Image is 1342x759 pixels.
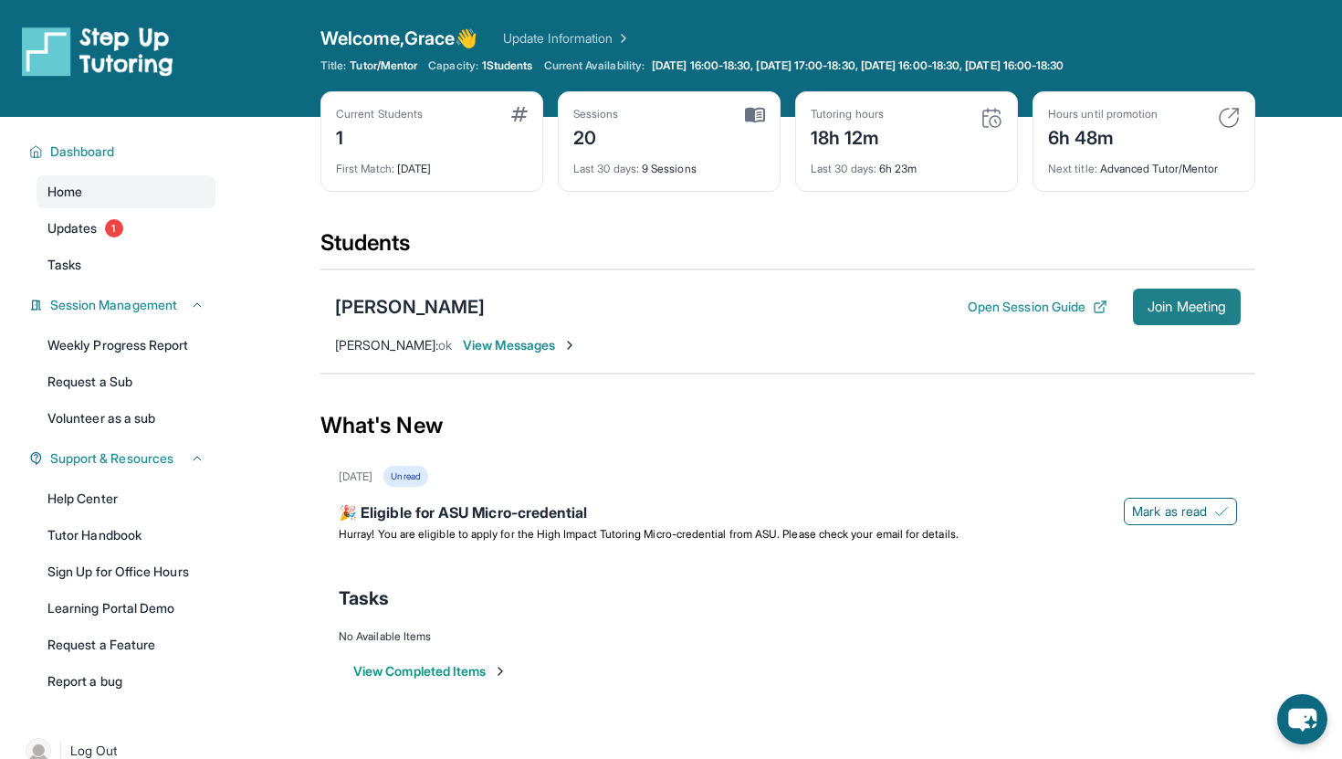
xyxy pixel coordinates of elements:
a: Request a Feature [37,628,215,661]
span: Join Meeting [1148,301,1226,312]
a: Report a bug [37,665,215,698]
div: [DATE] [339,469,372,484]
a: Request a Sub [37,365,215,398]
button: Dashboard [43,142,204,161]
span: ok [438,337,452,353]
span: Home [47,183,82,201]
button: Open Session Guide [968,298,1107,316]
div: 1 [336,121,423,151]
span: [DATE] 16:00-18:30, [DATE] 17:00-18:30, [DATE] 16:00-18:30, [DATE] 16:00-18:30 [652,58,1064,73]
span: Current Availability: [544,58,645,73]
span: Welcome, Grace 👋 [320,26,477,51]
div: [DATE] [336,151,528,176]
a: Sign Up for Office Hours [37,555,215,588]
img: card [511,107,528,121]
div: [PERSON_NAME] [335,294,485,320]
button: chat-button [1277,694,1327,744]
div: What's New [320,385,1255,466]
span: 1 Students [482,58,533,73]
a: Weekly Progress Report [37,329,215,362]
div: 🎉 Eligible for ASU Micro-credential [339,501,1237,527]
span: 1 [105,219,123,237]
span: Hurray! You are eligible to apply for the High Impact Tutoring Micro-credential from ASU. Please ... [339,527,959,541]
div: Tutoring hours [811,107,884,121]
span: Tutor/Mentor [350,58,417,73]
button: Support & Resources [43,449,204,468]
span: Dashboard [50,142,115,161]
img: card [1218,107,1240,129]
button: Mark as read [1124,498,1237,525]
a: Home [37,175,215,208]
div: Advanced Tutor/Mentor [1048,151,1240,176]
a: Updates1 [37,212,215,245]
a: Learning Portal Demo [37,592,215,625]
button: Session Management [43,296,204,314]
div: Sessions [573,107,619,121]
a: Update Information [503,29,631,47]
span: Support & Resources [50,449,173,468]
div: 9 Sessions [573,151,765,176]
div: Hours until promotion [1048,107,1158,121]
span: [PERSON_NAME] : [335,337,438,353]
img: Chevron Right [613,29,631,47]
a: Volunteer as a sub [37,402,215,435]
span: Tasks [47,256,81,274]
a: Tutor Handbook [37,519,215,552]
span: Next title : [1048,162,1097,175]
span: First Match : [336,162,394,175]
span: Last 30 days : [811,162,876,175]
span: Tasks [339,585,389,611]
a: [DATE] 16:00-18:30, [DATE] 17:00-18:30, [DATE] 16:00-18:30, [DATE] 16:00-18:30 [648,58,1067,73]
span: Capacity: [428,58,478,73]
button: Join Meeting [1133,289,1241,325]
div: Students [320,228,1255,269]
a: Tasks [37,248,215,281]
span: Updates [47,219,98,237]
img: Chevron-Right [562,338,577,353]
img: logo [22,26,173,77]
a: Help Center [37,482,215,515]
span: Title: [320,58,346,73]
img: Mark as read [1214,504,1229,519]
span: Mark as read [1132,502,1207,521]
span: Session Management [50,296,177,314]
span: Last 30 days : [573,162,639,175]
div: Current Students [336,107,423,121]
div: Unread [383,466,427,487]
button: View Completed Items [353,662,508,680]
span: View Messages [463,336,577,354]
img: card [745,107,765,123]
img: card [980,107,1002,129]
div: 6h 23m [811,151,1002,176]
div: 6h 48m [1048,121,1158,151]
div: No Available Items [339,629,1237,644]
div: 18h 12m [811,121,884,151]
div: 20 [573,121,619,151]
